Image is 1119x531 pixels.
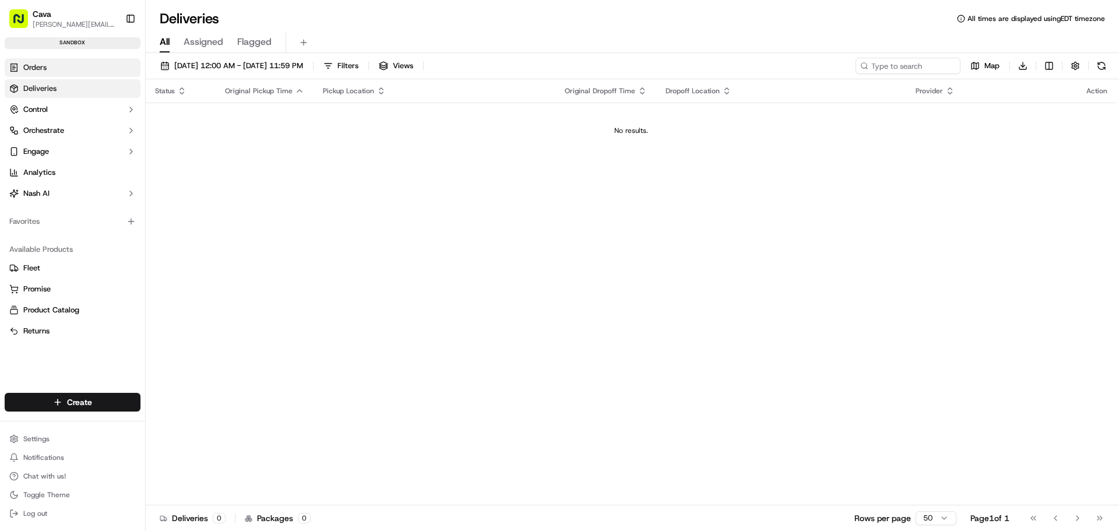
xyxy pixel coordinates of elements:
[23,305,79,315] span: Product Catalog
[965,58,1005,74] button: Map
[40,111,191,123] div: Start new chat
[12,170,21,180] div: 📗
[23,62,47,73] span: Orders
[5,301,140,319] button: Product Catalog
[5,505,140,522] button: Log out
[12,111,33,132] img: 1736555255976-a54dd68f-1ca7-489b-9aae-adbdc363a1c4
[916,86,943,96] span: Provider
[984,61,1000,71] span: Map
[245,512,311,524] div: Packages
[5,58,140,77] a: Orders
[298,513,311,523] div: 0
[5,393,140,412] button: Create
[33,8,51,20] button: Cava
[5,240,140,259] div: Available Products
[23,146,49,157] span: Engage
[155,58,308,74] button: [DATE] 12:00 AM - [DATE] 11:59 PM
[854,512,911,524] p: Rows per page
[5,431,140,447] button: Settings
[23,326,50,336] span: Returns
[5,259,140,277] button: Fleet
[23,104,48,115] span: Control
[5,100,140,119] button: Control
[9,263,136,273] a: Fleet
[1093,58,1110,74] button: Refresh
[856,58,960,74] input: Type to search
[23,263,40,273] span: Fleet
[5,487,140,503] button: Toggle Theme
[23,169,89,181] span: Knowledge Base
[23,188,50,199] span: Nash AI
[23,434,50,444] span: Settings
[5,184,140,203] button: Nash AI
[160,512,226,524] div: Deliveries
[374,58,418,74] button: Views
[150,126,1112,135] div: No results.
[184,35,223,49] span: Assigned
[23,167,55,178] span: Analytics
[225,86,293,96] span: Original Pickup Time
[23,125,64,136] span: Orchestrate
[9,284,136,294] a: Promise
[5,79,140,98] a: Deliveries
[155,86,175,96] span: Status
[666,86,720,96] span: Dropoff Location
[110,169,187,181] span: API Documentation
[5,5,121,33] button: Cava[PERSON_NAME][EMAIL_ADDRESS][PERSON_NAME][DOMAIN_NAME]
[337,61,358,71] span: Filters
[967,14,1105,23] span: All times are displayed using EDT timezone
[174,61,303,71] span: [DATE] 12:00 AM - [DATE] 11:59 PM
[5,163,140,182] a: Analytics
[23,509,47,518] span: Log out
[160,9,219,28] h1: Deliveries
[94,164,192,185] a: 💻API Documentation
[12,47,212,65] p: Welcome 👋
[5,449,140,466] button: Notifications
[82,197,141,206] a: Powered byPylon
[9,326,136,336] a: Returns
[12,12,35,35] img: Nash
[160,35,170,49] span: All
[5,280,140,298] button: Promise
[98,170,108,180] div: 💻
[5,322,140,340] button: Returns
[970,512,1009,524] div: Page 1 of 1
[33,20,116,29] button: [PERSON_NAME][EMAIL_ADDRESS][PERSON_NAME][DOMAIN_NAME]
[23,472,66,481] span: Chat with us!
[237,35,272,49] span: Flagged
[565,86,635,96] span: Original Dropoff Time
[5,212,140,231] div: Favorites
[40,123,147,132] div: We're available if you need us!
[213,513,226,523] div: 0
[1086,86,1107,96] div: Action
[116,198,141,206] span: Pylon
[23,83,57,94] span: Deliveries
[393,61,413,71] span: Views
[5,468,140,484] button: Chat with us!
[23,284,51,294] span: Promise
[318,58,364,74] button: Filters
[5,37,140,49] div: sandbox
[23,453,64,462] span: Notifications
[5,121,140,140] button: Orchestrate
[30,75,210,87] input: Got a question? Start typing here...
[198,115,212,129] button: Start new chat
[323,86,374,96] span: Pickup Location
[23,490,70,500] span: Toggle Theme
[67,396,92,408] span: Create
[5,142,140,161] button: Engage
[7,164,94,185] a: 📗Knowledge Base
[9,305,136,315] a: Product Catalog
